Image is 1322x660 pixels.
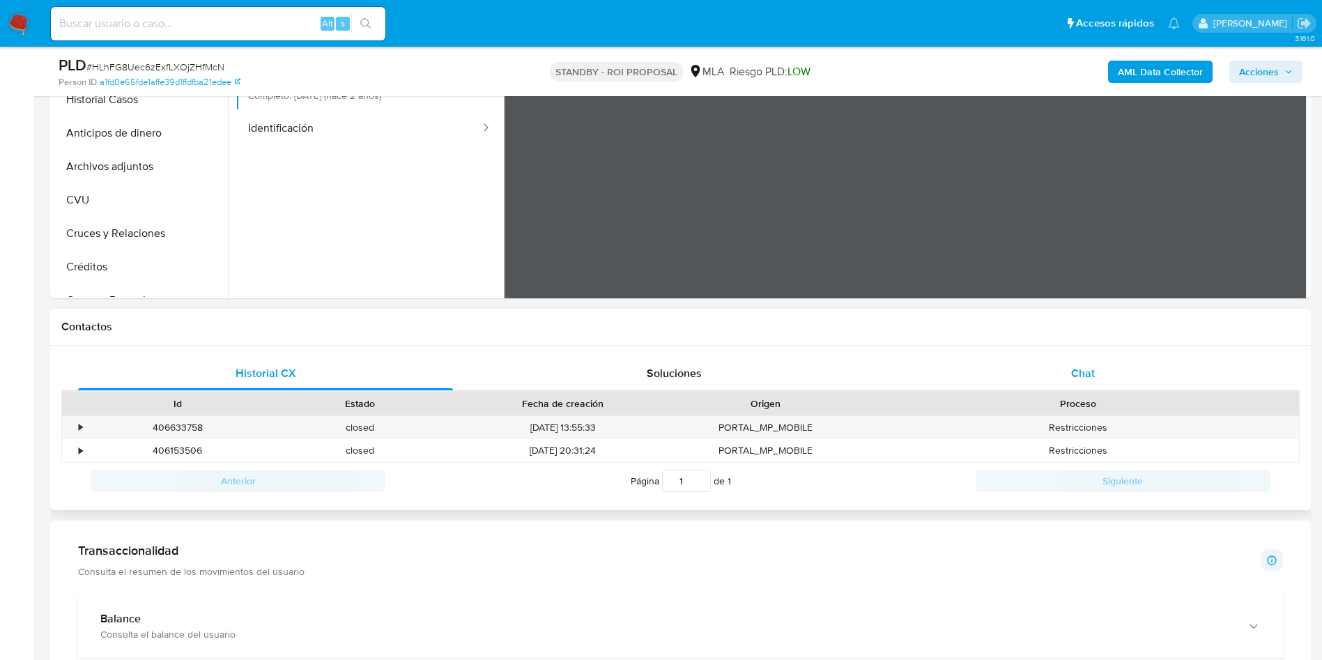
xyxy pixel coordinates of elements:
div: Restricciones [857,416,1299,439]
button: Siguiente [976,470,1270,492]
div: PORTAL_MP_MOBILE [675,439,857,462]
div: • [79,421,82,434]
span: LOW [787,63,810,79]
div: Restricciones [857,439,1299,462]
span: Soluciones [647,365,702,381]
div: [DATE] 13:55:33 [452,416,675,439]
span: 3.161.0 [1295,33,1315,44]
button: Créditos [54,250,228,284]
div: Estado [279,397,442,410]
div: Proceso [867,397,1289,410]
div: 406153506 [86,439,269,462]
span: Alt [322,17,333,30]
span: Historial CX [236,365,296,381]
div: Origen [684,397,847,410]
button: Cruces y Relaciones [54,217,228,250]
button: AML Data Collector [1108,61,1213,83]
a: Notificaciones [1168,17,1180,29]
span: # HLhFG8Uec6zExfLXOjZHfMcN [86,60,224,74]
button: Archivos adjuntos [54,150,228,183]
span: Accesos rápidos [1076,16,1154,31]
div: Fecha de creación [461,397,665,410]
a: Salir [1297,16,1312,31]
span: s [341,17,345,30]
button: Acciones [1229,61,1302,83]
button: search-icon [351,14,380,33]
span: Chat [1071,365,1095,381]
p: STANDBY - ROI PROPOSAL [550,62,683,82]
span: Acciones [1239,61,1279,83]
span: 1 [728,474,731,488]
div: 406633758 [86,416,269,439]
button: CVU [54,183,228,217]
span: Riesgo PLD: [730,64,810,79]
button: Historial Casos [54,83,228,116]
div: closed [269,439,452,462]
h1: Contactos [61,320,1300,334]
div: • [79,444,82,457]
b: AML Data Collector [1118,61,1203,83]
div: [DATE] 20:31:24 [452,439,675,462]
div: PORTAL_MP_MOBILE [675,416,857,439]
div: Id [96,397,259,410]
button: Anterior [91,470,385,492]
input: Buscar usuario o caso... [51,15,385,33]
b: Person ID [59,76,97,89]
span: Página de [631,470,731,492]
a: a1fd0e65fde1affe39d1ffdfba21edee [100,76,240,89]
b: PLD [59,54,86,76]
button: Anticipos de dinero [54,116,228,150]
p: gustavo.deseta@mercadolibre.com [1213,17,1292,30]
div: closed [269,416,452,439]
div: MLA [689,64,724,79]
button: Cuentas Bancarias [54,284,228,317]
